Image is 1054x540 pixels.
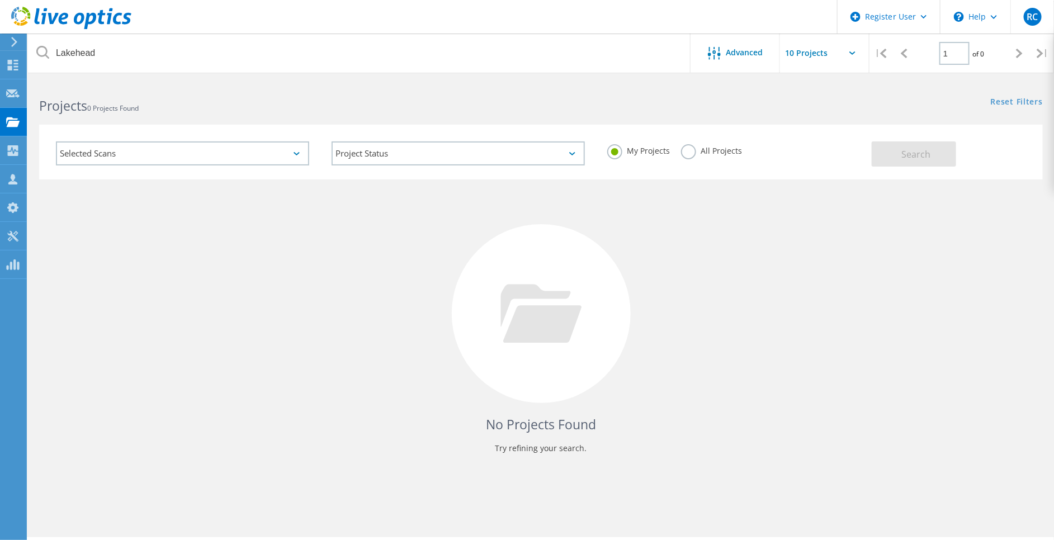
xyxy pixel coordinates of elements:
[1027,12,1038,21] span: RC
[872,141,956,167] button: Search
[991,98,1043,107] a: Reset Filters
[39,97,87,115] b: Projects
[56,141,309,165] div: Selected Scans
[50,439,1032,457] p: Try refining your search.
[87,103,139,113] span: 0 Projects Found
[607,144,670,155] label: My Projects
[869,34,892,73] div: |
[50,415,1032,434] h4: No Projects Found
[972,49,984,59] span: of 0
[726,49,763,56] span: Advanced
[332,141,585,165] div: Project Status
[902,148,931,160] span: Search
[954,12,964,22] svg: \n
[28,34,691,73] input: Search projects by name, owner, ID, company, etc
[1031,34,1054,73] div: |
[681,144,742,155] label: All Projects
[11,23,131,31] a: Live Optics Dashboard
